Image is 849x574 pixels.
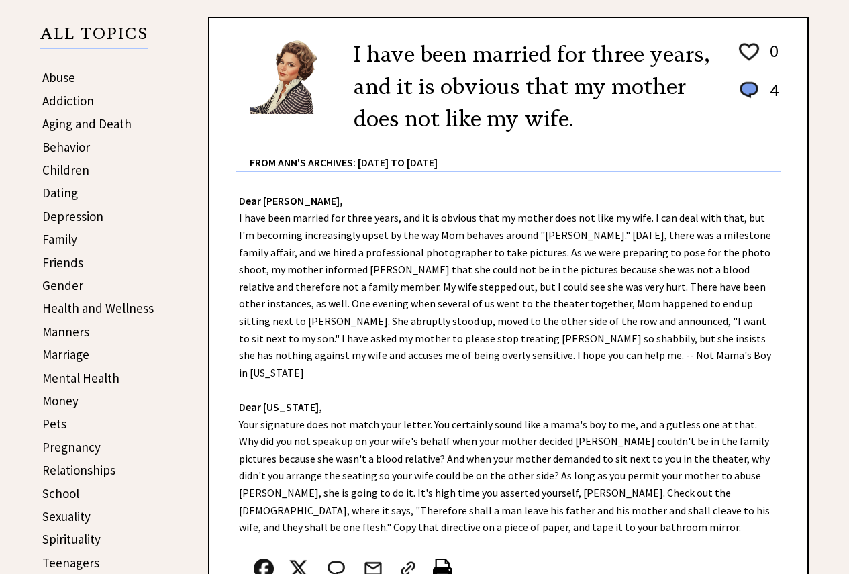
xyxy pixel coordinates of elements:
[42,254,83,271] a: Friends
[42,393,79,409] a: Money
[763,40,779,77] td: 0
[42,346,89,363] a: Marriage
[42,462,115,478] a: Relationships
[737,79,761,101] img: message_round%201.png
[42,208,103,224] a: Depression
[42,300,154,316] a: Health and Wellness
[250,38,334,114] img: Ann6%20v2%20small.png
[737,40,761,64] img: heart_outline%201.png
[42,115,132,132] a: Aging and Death
[42,416,66,432] a: Pets
[42,324,89,340] a: Manners
[42,508,91,524] a: Sexuality
[42,277,83,293] a: Gender
[42,139,90,155] a: Behavior
[42,531,101,547] a: Spirituality
[40,26,148,49] p: ALL TOPICS
[42,185,78,201] a: Dating
[239,400,322,414] strong: Dear [US_STATE],
[763,79,779,114] td: 4
[354,38,717,135] h2: I have been married for three years, and it is obvious that my mother does not like my wife.
[42,162,89,178] a: Children
[42,93,94,109] a: Addiction
[42,370,119,386] a: Mental Health
[42,69,75,85] a: Abuse
[42,555,99,571] a: Teenagers
[42,439,101,455] a: Pregnancy
[42,231,77,247] a: Family
[239,194,343,207] strong: Dear [PERSON_NAME],
[250,135,781,171] div: From Ann's Archives: [DATE] to [DATE]
[42,485,79,501] a: School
